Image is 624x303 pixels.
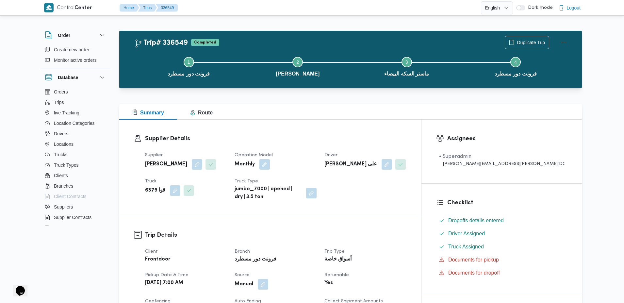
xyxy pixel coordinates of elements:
span: Pickup date & time [145,273,189,277]
h3: Trip Details [145,231,406,240]
b: [DATE] 7:00 AM [145,279,183,287]
span: Summary [132,110,164,115]
span: Driver [324,153,337,157]
button: Branches [42,181,109,191]
span: Truck Assigned [448,243,484,251]
span: Orders [54,88,68,96]
b: jumbo_7000 | opened | dry | 3.5 ton [235,185,301,201]
div: Database [40,87,111,228]
button: [PERSON_NAME] [243,49,353,83]
button: Trips [138,4,157,12]
div: • Superadmin [439,153,565,160]
span: 4 [514,59,517,65]
span: Trip Type [324,249,345,254]
span: 2 [296,59,299,65]
span: Suppliers [54,203,73,211]
b: قوا 6375 [145,187,165,194]
iframe: chat widget [7,277,27,296]
button: 336549 [156,4,178,12]
span: Create new order [54,46,89,54]
span: Truck Type [235,179,258,183]
b: أسواق خاصة [324,256,352,263]
button: Client Contracts [42,191,109,202]
img: X8yXhbKr1z7QwAAAABJRU5ErkJggg== [44,3,54,12]
button: ماستر السكه البيضاء [352,49,461,83]
span: Duplicate Trip [517,39,545,46]
span: Documents for pickup [448,256,499,264]
span: Client Contracts [54,193,87,200]
button: Locations [42,139,109,149]
span: Dark mode [525,5,553,10]
span: فرونت دور مسطرد [168,70,210,78]
b: Completed [194,41,216,44]
b: Center [74,6,92,10]
b: Manual [235,280,253,288]
button: Documents for pickup [436,255,567,265]
span: 3 [405,59,408,65]
div: [PERSON_NAME][EMAIL_ADDRESS][PERSON_NAME][DOMAIN_NAME] [439,160,565,167]
span: Branches [54,182,73,190]
span: Documents for dropoff [448,270,500,276]
button: Clients [42,170,109,181]
span: Truck [145,179,156,183]
span: Location Categories [54,119,95,127]
button: Logout [556,1,583,14]
span: ماستر السكه البيضاء [384,70,429,78]
button: Truck Assigned [436,242,567,252]
button: Monitor active orders [42,55,109,65]
span: Monitor active orders [54,56,97,64]
button: Trips [42,97,109,108]
span: Clients [54,172,68,179]
h3: Assignees [447,134,567,143]
h3: Order [58,31,70,39]
b: [PERSON_NAME] [145,160,187,168]
button: Devices [42,223,109,233]
button: Location Categories [42,118,109,128]
span: Documents for pickup [448,257,499,262]
span: Supplier [145,153,163,157]
div: Order [40,44,111,68]
button: Duplicate Trip [505,36,549,49]
button: Supplier Contracts [42,212,109,223]
button: Driver Assigned [436,228,567,239]
span: Logout [567,4,581,12]
b: [PERSON_NAME] على [324,160,377,168]
span: Operation Model [235,153,273,157]
h3: Supplier Details [145,134,406,143]
span: Source [235,273,250,277]
span: Dropoffs details entered [448,217,504,225]
button: Suppliers [42,202,109,212]
b: Yes [324,279,333,287]
span: Branch [235,249,250,254]
h3: Database [58,74,78,81]
span: Documents for dropoff [448,269,500,277]
b: Frontdoor [145,256,171,263]
span: Dropoffs details entered [448,218,504,223]
button: Dropoffs details entered [436,215,567,226]
span: Devices [54,224,70,232]
span: Client [145,249,158,254]
button: Drivers [42,128,109,139]
button: فرونت دور مسطرد [134,49,243,83]
span: Route [190,110,213,115]
span: • Superadmin mohamed.nabil@illa.com.eg [439,153,565,167]
span: Driver Assigned [448,230,485,238]
span: Truck Types [54,161,78,169]
button: فرونت دور مسطرد [461,49,570,83]
span: live Tracking [54,109,79,117]
h2: Trip# 336549 [134,39,188,47]
button: live Tracking [42,108,109,118]
span: Truck Assigned [448,244,484,249]
span: Returnable [324,273,349,277]
span: Locations [54,140,74,148]
span: Trips [54,98,64,106]
span: Drivers [54,130,68,138]
button: Create new order [42,44,109,55]
button: Home [120,4,139,12]
button: Orders [42,87,109,97]
button: Order [45,31,106,39]
h3: Checklist [447,198,567,207]
button: Documents for dropoff [436,268,567,278]
b: فرونت دور مسطرد [235,256,276,263]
